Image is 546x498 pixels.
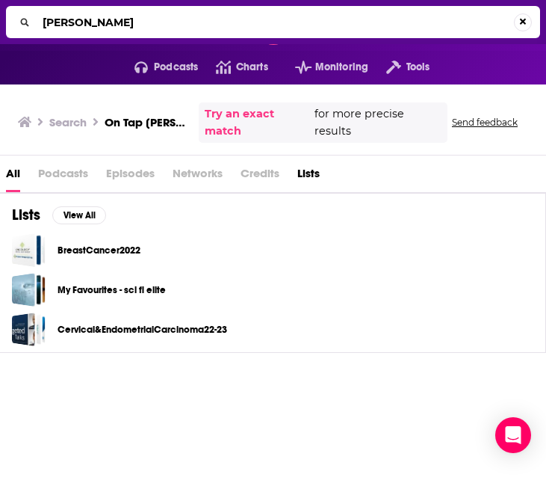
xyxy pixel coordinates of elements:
[154,57,198,78] span: Podcasts
[205,105,311,140] a: Try an exact match
[447,116,522,129] button: Send feedback
[241,162,279,192] span: Credits
[236,57,268,78] span: Charts
[12,313,46,346] a: Cervical&EndometrialCarcinoma22-23
[314,105,441,140] span: for more precise results
[37,10,514,34] input: Search...
[406,57,430,78] span: Tools
[12,206,40,224] h2: Lists
[58,242,140,259] a: BreastCancer2022
[38,162,88,192] span: Podcasts
[58,282,166,298] a: My Favourites - sci fi elite
[6,162,20,192] a: All
[106,162,155,192] span: Episodes
[173,162,223,192] span: Networks
[58,322,227,338] a: Cervical&EndometrialCarcinoma22-23
[6,6,540,38] div: Search...
[315,57,368,78] span: Monitoring
[12,233,46,267] a: BreastCancer2022
[368,55,429,79] button: open menu
[52,206,106,224] button: View All
[12,206,106,224] a: ListsView All
[198,55,267,79] a: Charts
[277,55,368,79] button: open menu
[117,55,199,79] button: open menu
[105,115,193,129] h3: On Tap [PERSON_NAME]
[495,417,531,453] div: Open Intercom Messenger
[12,273,46,307] a: My Favourites - sci fi elite
[49,115,87,129] h3: Search
[297,162,320,192] a: Lists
